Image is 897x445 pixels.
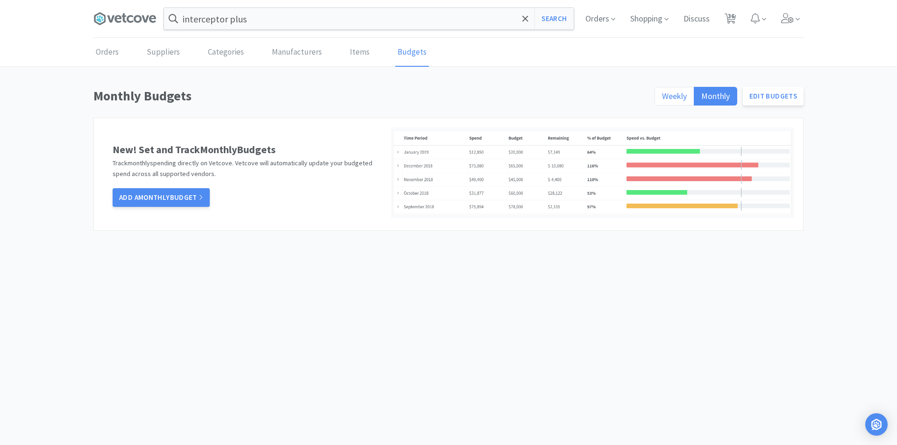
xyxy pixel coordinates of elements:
[391,127,794,218] img: budget_ss.png
[270,38,324,67] a: Manufacturers
[93,38,121,67] a: Orders
[662,91,687,101] span: Weekly
[113,143,276,156] strong: New! Set and Track Monthly Budgets
[93,85,649,106] h1: Monthly Budgets
[144,38,182,67] a: Suppliers
[721,16,740,24] a: 36
[113,158,382,179] p: Track monthly spending directly on Vetcove. Vetcove will automatically update your budgeted spend...
[113,188,210,207] a: Add amonthlyBudget
[701,91,730,101] span: Monthly
[206,38,246,67] a: Categories
[865,413,888,436] div: Open Intercom Messenger
[743,87,804,106] a: Edit Budgets
[680,15,713,23] a: Discuss
[164,8,574,29] input: Search by item, sku, manufacturer, ingredient, size...
[534,8,573,29] button: Search
[348,38,372,67] a: Items
[395,38,429,67] a: Budgets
